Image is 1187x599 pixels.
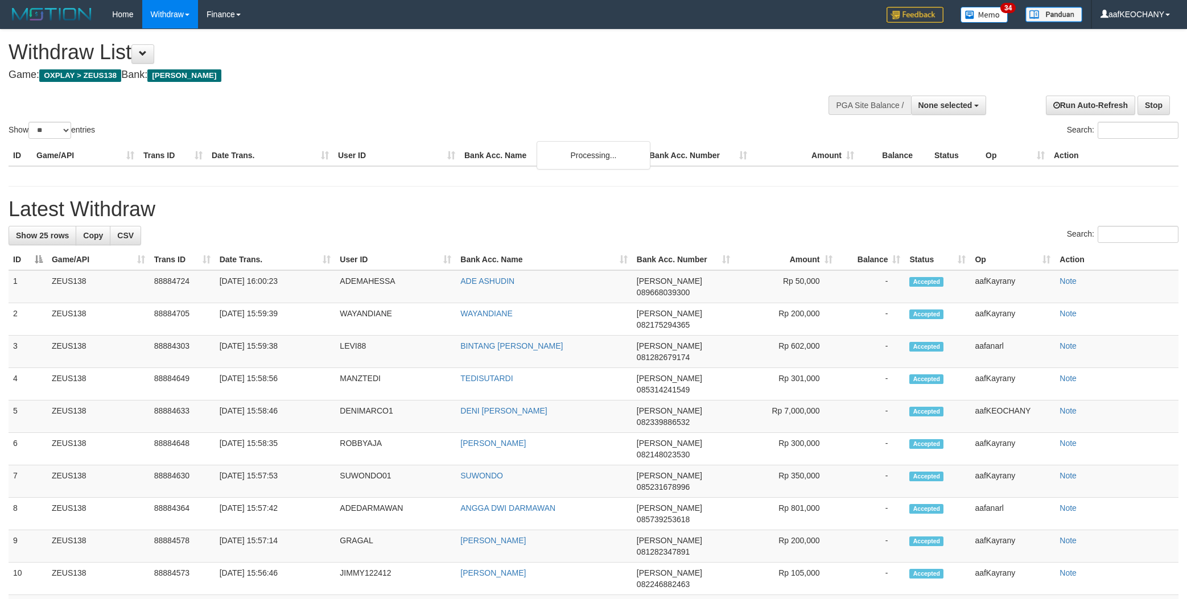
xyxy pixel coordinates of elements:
[970,433,1055,465] td: aafKayrany
[970,465,1055,498] td: aafKayrany
[637,418,690,427] span: Copy 082339886532 to clipboard
[837,400,905,433] td: -
[335,249,456,270] th: User ID: activate to sort column ascending
[460,309,513,318] a: WAYANDIANE
[9,249,47,270] th: ID: activate to sort column descending
[970,400,1055,433] td: aafKEOCHANY
[9,6,95,23] img: MOTION_logo.png
[637,450,690,459] span: Copy 082148023530 to clipboard
[215,249,336,270] th: Date Trans.: activate to sort column ascending
[905,249,970,270] th: Status: activate to sort column ascending
[150,498,215,530] td: 88884364
[9,270,47,303] td: 1
[47,465,150,498] td: ZEUS138
[9,498,47,530] td: 8
[335,400,456,433] td: DENIMARCO1
[335,270,456,303] td: ADEMAHESSA
[909,342,943,352] span: Accepted
[1049,145,1178,166] th: Action
[909,407,943,416] span: Accepted
[32,145,139,166] th: Game/API
[9,41,780,64] h1: Withdraw List
[981,145,1049,166] th: Op
[637,374,702,383] span: [PERSON_NAME]
[887,7,943,23] img: Feedback.jpg
[970,368,1055,400] td: aafKayrany
[207,145,333,166] th: Date Trans.
[215,400,336,433] td: [DATE] 15:58:46
[909,309,943,319] span: Accepted
[335,465,456,498] td: SUWONDO01
[150,563,215,595] td: 88884573
[930,145,981,166] th: Status
[9,303,47,336] td: 2
[28,122,71,139] select: Showentries
[1060,439,1077,448] a: Note
[961,7,1008,23] img: Button%20Memo.svg
[9,465,47,498] td: 7
[215,530,336,563] td: [DATE] 15:57:14
[632,249,735,270] th: Bank Acc. Number: activate to sort column ascending
[1060,406,1077,415] a: Note
[460,276,514,286] a: ADE ASHUDIN
[150,270,215,303] td: 88884724
[150,336,215,368] td: 88884303
[1067,226,1178,243] label: Search:
[1046,96,1135,115] a: Run Auto-Refresh
[335,433,456,465] td: ROBBYAJA
[150,433,215,465] td: 88884648
[460,536,526,545] a: [PERSON_NAME]
[9,433,47,465] td: 6
[9,198,1178,221] h1: Latest Withdraw
[637,568,702,577] span: [PERSON_NAME]
[9,368,47,400] td: 4
[637,471,702,480] span: [PERSON_NAME]
[837,563,905,595] td: -
[970,530,1055,563] td: aafKayrany
[335,563,456,595] td: JIMMY122412
[215,303,336,336] td: [DATE] 15:59:39
[637,309,702,318] span: [PERSON_NAME]
[215,433,336,465] td: [DATE] 15:58:35
[735,270,837,303] td: Rp 50,000
[752,145,859,166] th: Amount
[460,406,547,415] a: DENI [PERSON_NAME]
[1098,226,1178,243] input: Search:
[335,498,456,530] td: ADEDARMAWAN
[460,145,645,166] th: Bank Acc. Name
[837,368,905,400] td: -
[9,226,76,245] a: Show 25 rows
[335,368,456,400] td: MANZTEDI
[735,303,837,336] td: Rp 200,000
[735,336,837,368] td: Rp 602,000
[918,101,972,110] span: None selected
[837,249,905,270] th: Balance: activate to sort column ascending
[909,504,943,514] span: Accepted
[637,503,702,513] span: [PERSON_NAME]
[1060,471,1077,480] a: Note
[460,568,526,577] a: [PERSON_NAME]
[637,276,702,286] span: [PERSON_NAME]
[637,288,690,297] span: Copy 089668039300 to clipboard
[215,270,336,303] td: [DATE] 16:00:23
[83,231,103,240] span: Copy
[735,465,837,498] td: Rp 350,000
[1067,122,1178,139] label: Search:
[970,303,1055,336] td: aafKayrany
[150,368,215,400] td: 88884649
[47,530,150,563] td: ZEUS138
[735,400,837,433] td: Rp 7,000,000
[1000,3,1016,13] span: 34
[47,563,150,595] td: ZEUS138
[1060,503,1077,513] a: Note
[76,226,110,245] a: Copy
[637,341,702,350] span: [PERSON_NAME]
[637,406,702,415] span: [PERSON_NAME]
[837,433,905,465] td: -
[1060,536,1077,545] a: Note
[735,498,837,530] td: Rp 801,000
[47,498,150,530] td: ZEUS138
[9,530,47,563] td: 9
[637,547,690,556] span: Copy 081282347891 to clipboard
[1025,7,1082,22] img: panduan.png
